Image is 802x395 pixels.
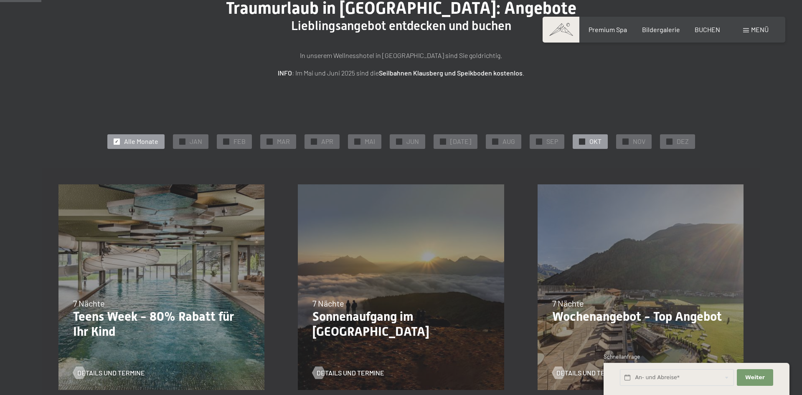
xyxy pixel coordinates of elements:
[192,68,610,78] p: : Im Mai und Juni 2025 sind die .
[589,25,627,33] a: Premium Spa
[406,137,419,146] span: JUN
[312,309,489,339] p: Sonnenaufgang im [GEOGRAPHIC_DATA]
[441,138,444,144] span: ✓
[115,138,118,144] span: ✓
[552,309,729,324] p: Wochenangebot - Top Angebot
[677,137,689,146] span: DEZ
[379,69,523,77] strong: Seilbahnen Klausberg und Speikboden kostenlos
[73,368,145,377] a: Details und Termine
[537,138,541,144] span: ✓
[642,25,680,33] a: Bildergalerie
[268,138,271,144] span: ✓
[355,138,359,144] span: ✓
[365,137,375,146] span: MAI
[312,138,315,144] span: ✓
[633,137,645,146] span: NOV
[77,368,145,377] span: Details und Termine
[737,369,773,386] button: Weiter
[552,368,624,377] a: Details und Termine
[317,368,384,377] span: Details und Termine
[180,138,184,144] span: ✓
[667,138,671,144] span: ✓
[493,138,497,144] span: ✓
[124,137,158,146] span: Alle Monate
[233,137,246,146] span: FEB
[73,309,250,339] p: Teens Week - 80% Rabatt für Ihr Kind
[73,298,105,308] span: 7 Nächte
[321,137,333,146] span: APR
[624,138,627,144] span: ✓
[751,25,769,33] span: Menü
[278,69,292,77] strong: INFO
[291,18,511,33] span: Lieblingsangebot entdecken und buchen
[277,137,290,146] span: MAR
[552,298,584,308] span: 7 Nächte
[580,138,584,144] span: ✓
[192,50,610,61] p: In unserem Wellnesshotel in [GEOGRAPHIC_DATA] sind Sie goldrichtig.
[589,137,601,146] span: OKT
[312,298,344,308] span: 7 Nächte
[450,137,471,146] span: [DATE]
[503,137,515,146] span: AUG
[556,368,624,377] span: Details und Termine
[546,137,558,146] span: SEP
[224,138,228,144] span: ✓
[745,374,765,381] span: Weiter
[604,353,640,360] span: Schnellanfrage
[190,137,202,146] span: JAN
[397,138,401,144] span: ✓
[312,368,384,377] a: Details und Termine
[695,25,720,33] a: BUCHEN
